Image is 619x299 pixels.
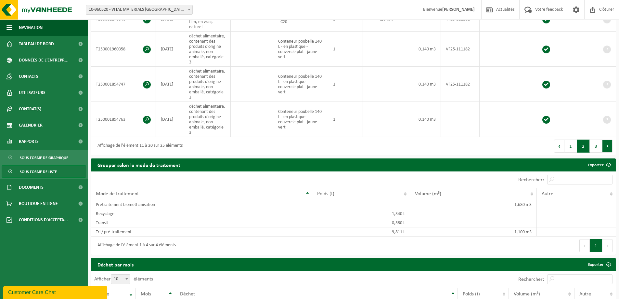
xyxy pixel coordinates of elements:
td: Conteneur poubelle 140 L - en plastique - couvercle plat - jaune - vert [273,102,328,137]
button: 1 [590,239,602,252]
td: 9,811 t [312,227,410,237]
a: Exporter [583,158,615,171]
span: Volume (m³) [514,292,540,297]
a: Sous forme de liste [2,165,86,178]
td: 0,140 m3 [398,67,441,102]
span: Rapports [19,133,39,150]
span: Poids (t) [317,191,334,197]
a: Sous forme de graphique [2,151,86,164]
button: 2 [577,140,590,153]
td: T250001894747 [91,67,156,102]
td: Conteneur poubelle 140 L - en plastique - couvercle plat - jaune - vert [273,67,328,102]
label: Rechercher: [518,177,544,183]
span: Boutique en ligne [19,196,58,212]
td: Conteneur poubelle 140 L - en plastique - couvercle plat - jaune - vert [273,32,328,67]
td: 0,140 m3 [398,102,441,137]
span: Documents [19,179,44,196]
span: Utilisateurs [19,85,45,101]
button: 3 [590,140,602,153]
button: 1 [564,140,577,153]
td: 1,100 m3 [410,227,536,237]
td: T250001894763 [91,102,156,137]
span: Mois [141,292,151,297]
td: Prétraitement biométhanisation [91,200,312,209]
span: Tableau de bord [19,36,54,52]
td: Tri / pré-traitement [91,227,312,237]
td: 1 [328,67,363,102]
span: Données de l'entrepr... [19,52,69,68]
span: Calendrier [19,117,43,133]
span: Sous forme de graphique [20,152,68,164]
span: Volume (m³) [415,191,441,197]
h2: Grouper selon le mode de traitement [91,158,187,171]
span: 10 [111,275,130,284]
span: Conditions d'accepta... [19,212,68,228]
div: Affichage de l'élément 1 à 4 sur 4 éléments [94,240,176,251]
td: VF25-111182 [441,67,480,102]
span: Autre [542,191,553,197]
td: 0,140 m3 [398,32,441,67]
button: Next [602,140,613,153]
span: Déchet [180,292,195,297]
td: 0,580 t [312,218,410,227]
td: [DATE] [156,67,184,102]
td: 1 [328,32,363,67]
button: Next [602,239,613,252]
h2: Déchet par mois [91,258,140,271]
td: [DATE] [156,102,184,137]
span: Contrat(s) [19,101,41,117]
div: Affichage de l'élément 11 à 20 sur 25 éléments [94,140,183,152]
strong: [PERSON_NAME] [442,7,475,12]
span: Navigation [19,20,43,36]
span: 10 [111,274,130,284]
td: T250001960358 [91,32,156,67]
span: Autre [579,292,591,297]
td: 1,340 t [312,209,410,218]
span: Sous forme de liste [20,166,57,178]
td: Transit [91,218,312,227]
td: déchet alimentaire, contenant des produits d'origine animale, non emballé, catégorie 3 [184,67,231,102]
td: Recyclage [91,209,312,218]
a: Exporter [583,258,615,271]
td: déchet alimentaire, contenant des produits d'origine animale, non emballé, catégorie 3 [184,102,231,137]
button: Previous [554,140,564,153]
td: 1,680 m3 [410,200,536,209]
button: Previous [579,239,590,252]
td: VF25-111182 [441,32,480,67]
label: Rechercher: [518,277,544,282]
span: Poids (t) [463,292,480,297]
td: [DATE] [156,32,184,67]
span: Mode de traitement [96,191,139,197]
label: Afficher éléments [94,277,153,282]
span: Contacts [19,68,38,85]
span: 10-960520 - VITAL MATERIALS BELGIUM S.A. - TILLY [86,5,192,14]
iframe: chat widget [3,285,109,299]
span: 10-960520 - VITAL MATERIALS BELGIUM S.A. - TILLY [86,5,193,15]
td: déchet alimentaire, contenant des produits d'origine animale, non emballé, catégorie 3 [184,32,231,67]
td: 1 [328,102,363,137]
